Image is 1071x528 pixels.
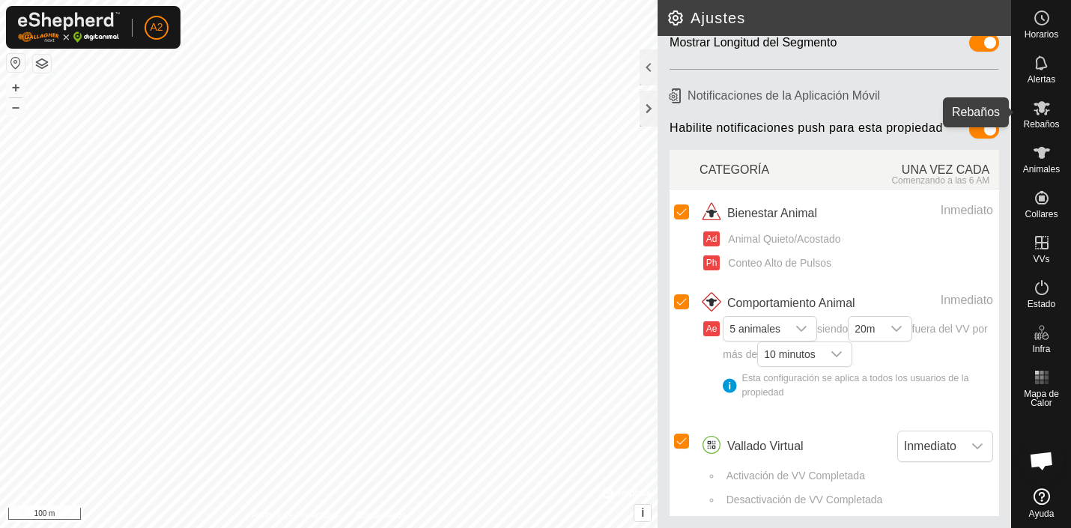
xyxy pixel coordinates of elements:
[758,342,821,366] span: 10 minutos
[703,321,720,336] button: Ae
[721,492,883,508] span: Desactivación de VV Completada
[356,509,406,522] a: Contáctenos
[1025,30,1058,39] span: Horarios
[33,55,51,73] button: Capas del Mapa
[727,294,855,312] span: Comportamiento Animal
[7,54,25,72] button: Restablecer Mapa
[700,291,723,315] img: icono de comportamiento animal
[723,255,831,271] span: Conteo Alto de Pulsos
[849,317,881,341] span: 20m
[849,153,999,186] div: UNA VEZ CADA
[871,201,993,219] div: Inmediato
[664,82,1005,109] h6: Notificaciones de la Aplicación Móvil
[634,505,651,521] button: i
[641,506,644,519] span: i
[7,98,25,116] button: –
[849,175,989,186] div: Comenzando a las 6 AM
[1025,210,1058,219] span: Collares
[898,431,962,461] span: Inmediato
[727,204,817,222] span: Bienestar Animal
[1028,300,1055,309] span: Estado
[1016,389,1067,407] span: Mapa de Calor
[786,317,816,341] div: dropdown trigger
[1019,438,1064,483] a: Ouvrir le chat
[670,34,837,57] div: Mostrar Longitud del Segmento
[1028,75,1055,84] span: Alertas
[700,434,723,458] img: icono de vallados cirtuales
[1029,509,1055,518] span: Ayuda
[703,231,720,246] button: Ad
[18,12,120,43] img: Logo Gallagher
[1023,120,1059,129] span: Rebaños
[723,323,993,400] span: siendo fuera del VV por más de
[882,317,911,341] div: dropdown trigger
[700,201,723,225] img: icono de bienestar animal
[700,153,849,186] div: CATEGORÍA
[727,437,804,455] span: Vallado Virtual
[150,19,163,35] span: A2
[1012,482,1071,524] a: Ayuda
[723,231,840,247] span: Animal Quieto/Acostado
[721,468,865,484] span: Activación de VV Completada
[667,9,1011,27] h2: Ajustes
[1032,345,1050,353] span: Infra
[723,371,993,400] div: Esta configuración se aplica a todos los usuarios de la propiedad
[1033,255,1049,264] span: VVs
[1023,165,1060,174] span: Animales
[703,255,720,270] button: Ph
[7,79,25,97] button: +
[670,121,943,144] span: Habilite notificaciones push para esta propiedad
[822,342,852,366] div: dropdown trigger
[871,291,993,309] div: Inmediato
[252,509,338,522] a: Política de Privacidad
[723,317,786,341] span: 5 animales
[962,431,992,461] div: dropdown trigger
